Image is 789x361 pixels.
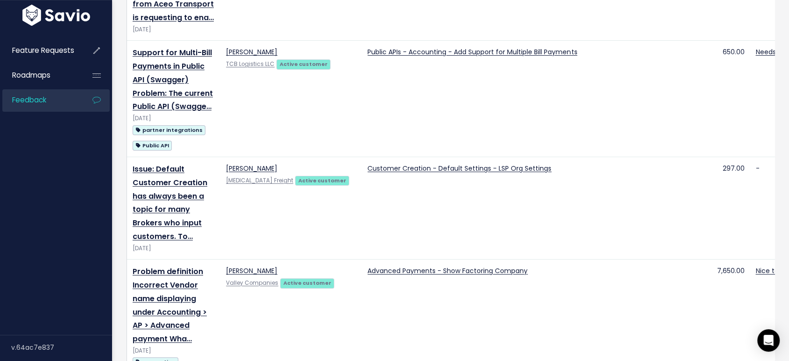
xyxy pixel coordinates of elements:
[133,266,207,344] a: Problem definition Incorrect Vendor name displaying under Accounting > AP > Advanced payment Wha…
[283,279,331,287] strong: Active customer
[133,141,172,151] span: Public API
[133,114,215,123] div: [DATE]
[757,329,780,352] div: Open Intercom Messenger
[12,70,50,80] span: Roadmaps
[707,41,750,157] td: 650.00
[707,157,750,260] td: 297.00
[226,47,277,57] a: [PERSON_NAME]
[133,25,215,35] div: [DATE]
[295,175,349,185] a: Active customer
[367,47,577,57] a: Public APIs - Accounting - Add Support for Multiple Bill Payments
[133,164,207,242] a: Issue: Default Customer Creation has always been a topic for many Brokers who input customers. To…
[280,60,328,68] strong: Active customer
[20,5,92,26] img: logo-white.9d6f32f41409.svg
[226,266,277,275] a: [PERSON_NAME]
[12,45,74,55] span: Feature Requests
[133,244,215,253] div: [DATE]
[226,177,293,184] a: [MEDICAL_DATA] Freight
[226,279,278,287] a: Valley Companies
[2,89,77,111] a: Feedback
[11,335,112,360] div: v.64ac7e837
[226,60,275,68] a: TCB Logistics LLC
[367,266,528,275] a: Advanced Payments - Show Factoring Company
[133,346,215,356] div: [DATE]
[133,125,205,135] span: partner integrations
[298,177,346,184] strong: Active customer
[276,59,331,68] a: Active customer
[133,139,172,151] a: Public API
[367,164,551,173] a: Customer Creation - Default Settings - LSP Org Settings
[133,124,205,136] a: partner integrations
[226,164,277,173] a: [PERSON_NAME]
[2,65,77,86] a: Roadmaps
[280,278,334,287] a: Active customer
[2,40,77,61] a: Feature Requests
[133,47,213,112] a: Support for Multi-Bill Payments in Public API (Swagger) Problem: The current Public API (Swagge…
[12,95,46,105] span: Feedback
